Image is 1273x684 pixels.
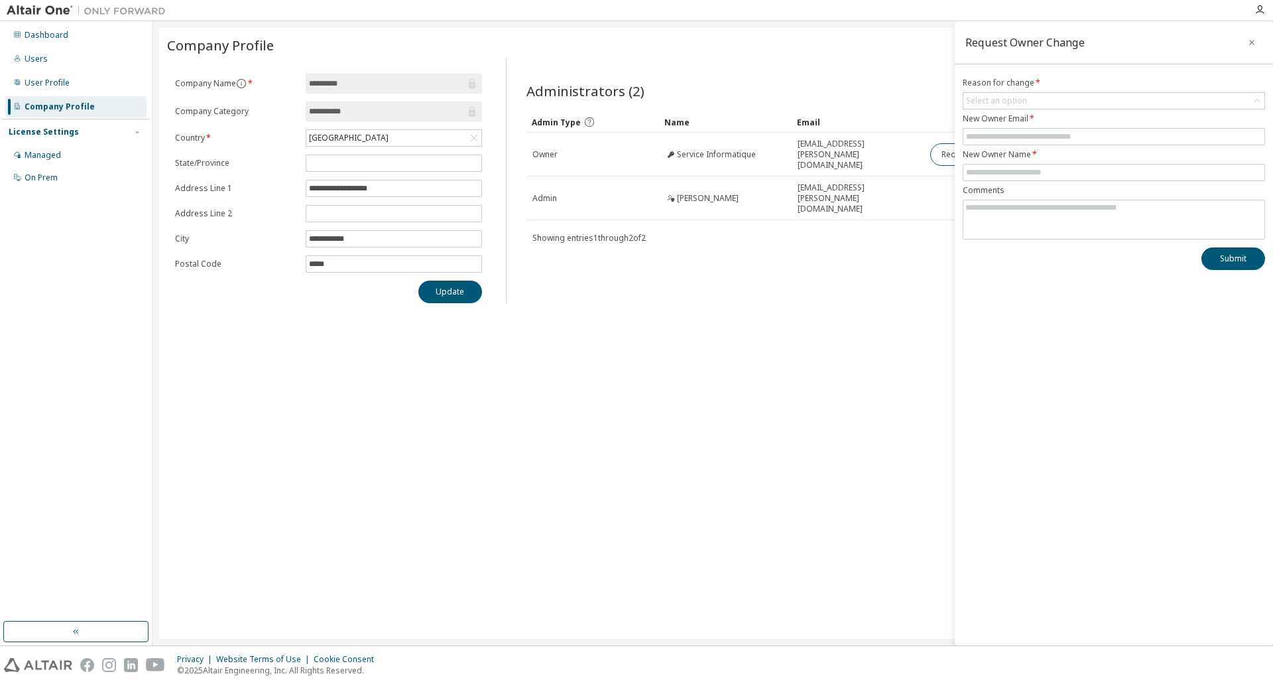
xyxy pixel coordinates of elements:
span: Owner [532,149,558,160]
div: Select an option [963,93,1264,109]
img: facebook.svg [80,658,94,672]
label: City [175,234,298,244]
label: Company Name [175,78,298,89]
div: Users [25,54,48,64]
div: Privacy [177,654,216,665]
label: State/Province [175,158,298,169]
button: Request Owner Change [930,143,1042,166]
button: Submit [1201,247,1265,270]
div: Website Terms of Use [216,654,314,665]
label: Country [175,133,298,143]
label: Comments [963,185,1265,196]
div: Cookie Consent [314,654,382,665]
img: linkedin.svg [124,658,138,672]
span: [EMAIL_ADDRESS][PERSON_NAME][DOMAIN_NAME] [798,139,918,171]
div: Email [797,111,919,133]
label: New Owner Name [963,149,1265,160]
label: Company Category [175,106,298,117]
div: Request Owner Change [965,37,1085,48]
span: Admin Type [532,117,581,128]
span: Showing entries 1 through 2 of 2 [532,232,646,243]
label: Address Line 1 [175,183,298,194]
div: Name [664,111,786,133]
div: User Profile [25,78,70,88]
span: Administrators (2) [526,82,644,100]
span: Company Profile [167,36,274,54]
div: Company Profile [25,102,95,112]
div: On Prem [25,172,58,183]
button: Update [418,281,482,303]
span: Service Informatique [677,149,756,160]
span: [PERSON_NAME] [677,193,739,204]
img: instagram.svg [102,658,116,672]
img: altair_logo.svg [4,658,72,672]
div: Dashboard [25,30,68,40]
div: Select an option [966,96,1027,106]
label: New Owner Email [963,113,1265,124]
div: [GEOGRAPHIC_DATA] [306,130,481,146]
button: information [236,78,247,89]
div: [GEOGRAPHIC_DATA] [307,131,391,145]
span: [EMAIL_ADDRESS][PERSON_NAME][DOMAIN_NAME] [798,182,918,214]
label: Address Line 2 [175,208,298,219]
div: License Settings [9,127,79,137]
img: youtube.svg [146,658,165,672]
span: Admin [532,193,557,204]
p: © 2025 Altair Engineering, Inc. All Rights Reserved. [177,665,382,676]
div: Managed [25,150,61,161]
label: Postal Code [175,259,298,269]
img: Altair One [7,4,172,17]
label: Reason for change [963,78,1265,88]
